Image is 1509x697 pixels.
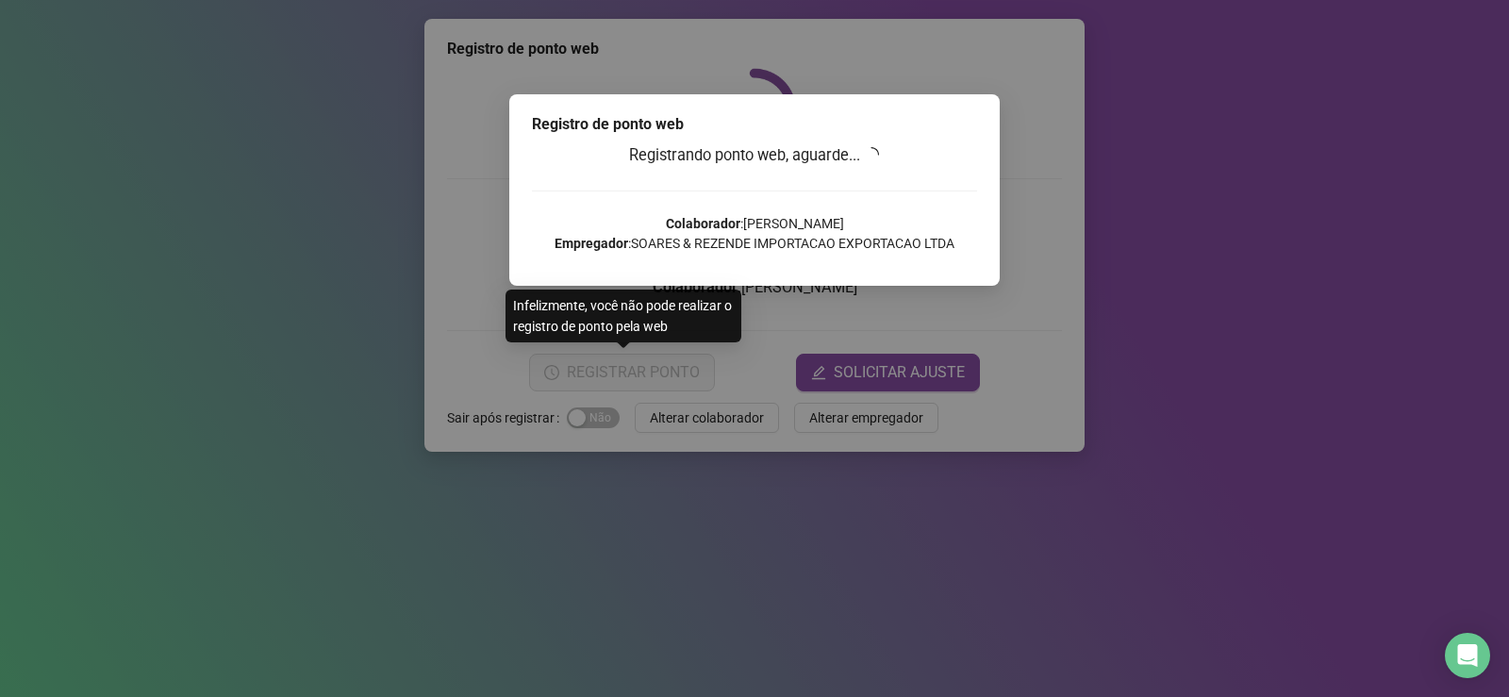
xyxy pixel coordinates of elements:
[532,214,977,254] p: : [PERSON_NAME] : SOARES & REZENDE IMPORTACAO EXPORTACAO LTDA
[1445,633,1490,678] div: Open Intercom Messenger
[532,113,977,136] div: Registro de ponto web
[861,143,883,165] span: loading
[532,143,977,168] h3: Registrando ponto web, aguarde...
[555,236,628,251] strong: Empregador
[506,290,741,342] div: Infelizmente, você não pode realizar o registro de ponto pela web
[666,216,740,231] strong: Colaborador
